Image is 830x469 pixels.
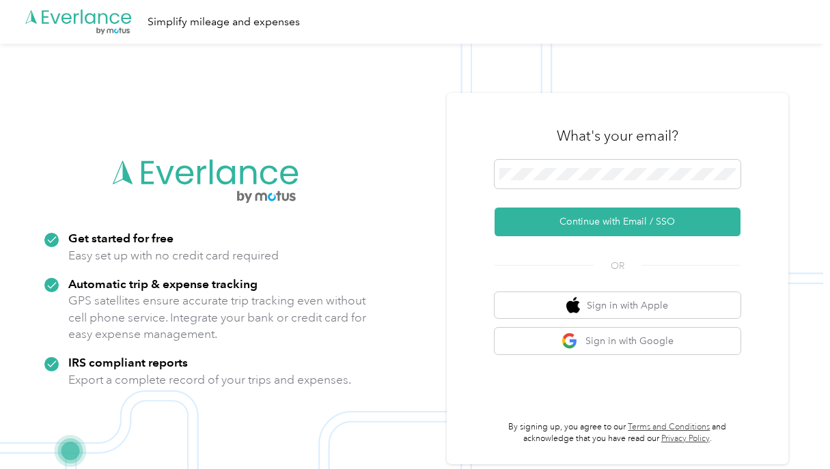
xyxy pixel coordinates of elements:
[594,259,641,273] span: OR
[495,421,741,445] p: By signing up, you agree to our and acknowledge that you have read our .
[495,292,741,319] button: apple logoSign in with Apple
[68,231,174,245] strong: Get started for free
[148,14,300,31] div: Simplify mileage and expenses
[661,434,710,444] a: Privacy Policy
[68,292,367,343] p: GPS satellites ensure accurate trip tracking even without cell phone service. Integrate your bank...
[557,126,678,145] h3: What's your email?
[562,332,579,350] img: google logo
[68,276,258,291] strong: Automatic trip & expense tracking
[628,422,710,432] a: Terms and Conditions
[566,297,580,314] img: apple logo
[68,247,279,264] p: Easy set up with no credit card required
[495,208,741,236] button: Continue with Email / SSO
[68,371,351,388] p: Export a complete record of your trips and expenses.
[68,355,188,369] strong: IRS compliant reports
[495,328,741,354] button: google logoSign in with Google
